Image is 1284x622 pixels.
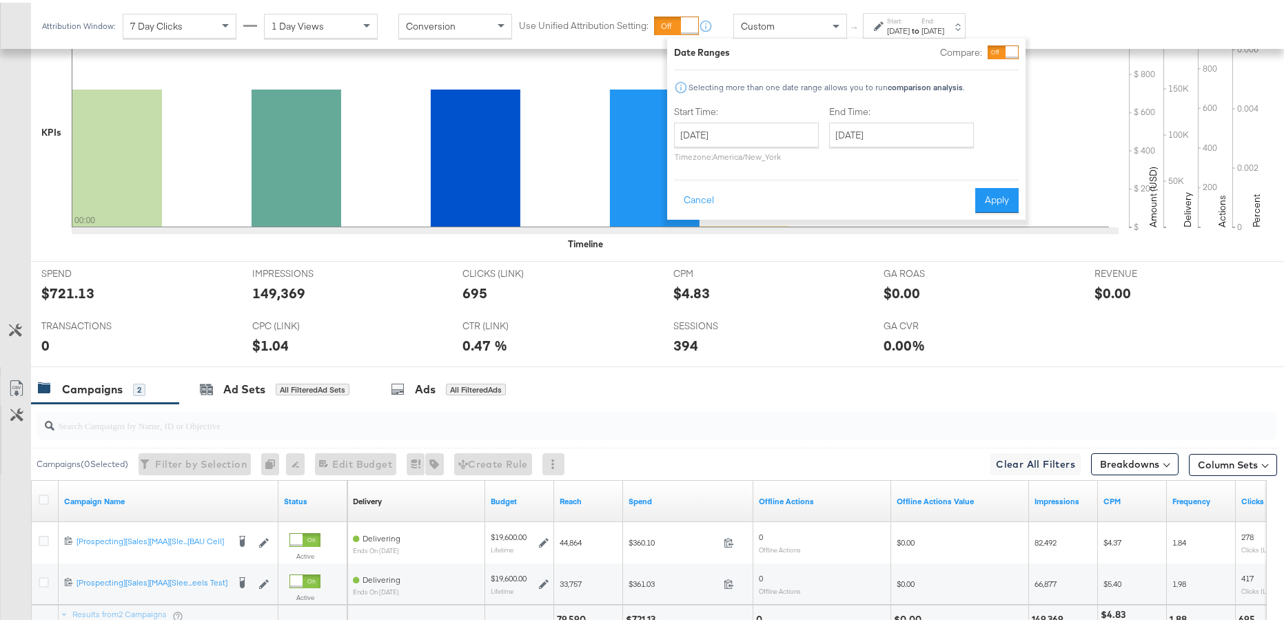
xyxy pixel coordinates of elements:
div: Selecting more than one date range allows you to run . [688,80,965,90]
sub: Offline Actions [759,543,801,551]
a: Your campaign name. [64,493,273,504]
sub: Clicks (Link) [1241,543,1276,551]
a: Shows the current state of your Ad Campaign. [284,493,342,504]
span: TRANSACTIONS [41,317,145,330]
text: Delivery [1181,189,1194,225]
div: 394 [673,333,698,353]
div: $1.04 [252,333,289,353]
div: Campaigns [62,379,123,395]
div: 2 [133,381,145,393]
button: Breakdowns [1091,450,1179,473]
label: Start: [887,14,910,23]
span: SPEND [41,265,145,278]
span: 0 [759,529,763,539]
span: $4.37 [1103,535,1121,545]
strong: comparison analysis [888,79,963,90]
span: Custom [741,17,775,30]
span: 1.84 [1172,535,1186,545]
div: $0.00 [1094,280,1131,300]
button: Apply [975,185,1019,210]
span: SESSIONS [673,317,777,330]
span: GA ROAS [884,265,987,278]
text: Amount (USD) [1147,164,1159,225]
a: [Prospecting][Sales][MAA][Slee...eels Test] [77,574,227,588]
span: $0.00 [897,535,915,545]
a: Offline Actions. [897,493,1023,504]
span: 0 [759,570,763,581]
span: $5.40 [1103,576,1121,586]
span: $0.00 [897,576,915,586]
div: Campaigns ( 0 Selected) [37,455,128,468]
sub: Lifetime [491,543,513,551]
strong: to [910,23,921,33]
span: REVENUE [1094,265,1198,278]
span: GA CVR [884,317,987,330]
div: 0 [41,333,50,353]
div: Timeline [568,235,603,248]
sub: Clicks (Link) [1241,584,1276,592]
div: 149,369 [252,280,305,300]
div: $19,600.00 [491,570,527,581]
a: Offline Actions. [759,493,886,504]
sub: Lifetime [491,584,513,592]
a: The total amount spent to date. [629,493,748,504]
label: Start Time: [674,103,819,116]
div: $4.83 [673,280,710,300]
div: KPIs [41,123,61,136]
div: 0.47 % [462,333,507,353]
div: Ads [415,379,436,395]
label: Active [289,549,320,558]
span: 7 Day Clicks [130,17,183,30]
div: Ad Sets [223,379,265,395]
text: Percent [1250,191,1263,225]
span: Delivering [363,530,400,541]
label: End: [921,14,944,23]
div: 0.00% [884,333,925,353]
a: The average number of times your ad was served to each person. [1172,493,1230,504]
a: The number of times your ad was served. On mobile apps an ad is counted as served the first time ... [1035,493,1092,504]
span: 278 [1241,529,1254,539]
span: 66,877 [1035,576,1057,586]
label: Compare: [940,43,982,56]
span: 1 Day Views [272,17,324,30]
div: Delivery [353,493,382,504]
span: Conversion [406,17,456,30]
div: $721.13 [41,280,94,300]
a: [Prospecting][Sales][MAA][Sle...[BAU Cell] [77,533,227,547]
a: The maximum amount you're willing to spend on your ads, on average each day or over the lifetime ... [491,493,549,504]
sub: Offline Actions [759,584,801,592]
span: ↑ [848,23,862,28]
span: 82,492 [1035,535,1057,545]
div: 0 [261,450,286,473]
a: Reflects the ability of your Ad Campaign to achieve delivery based on ad states, schedule and bud... [353,493,382,504]
span: 1.98 [1172,576,1186,586]
a: The average cost you've paid to have 1,000 impressions of your ad. [1103,493,1161,504]
div: [Prospecting][Sales][MAA][Sle...[BAU Cell] [77,533,227,544]
div: 695 [462,280,487,300]
div: Attribution Window: [41,19,116,28]
button: Clear All Filters [990,450,1081,473]
div: All Filtered Ad Sets [276,381,349,393]
div: [DATE] [887,23,910,34]
span: 417 [1241,570,1254,581]
sub: ends on [DATE] [353,585,400,593]
span: CPM [673,265,777,278]
span: 33,757 [560,576,582,586]
span: 44,864 [560,535,582,545]
input: Search Campaigns by Name, ID or Objective [54,404,1163,431]
div: [DATE] [921,23,944,34]
div: Date Ranges [674,43,730,56]
p: Timezone: America/New_York [674,149,819,159]
div: All Filtered Ads [446,381,506,393]
button: Column Sets [1189,451,1277,473]
label: Use Unified Attribution Setting: [519,17,649,30]
div: $0.00 [884,280,920,300]
text: Actions [1216,192,1228,225]
span: CLICKS (LINK) [462,265,566,278]
span: CTR (LINK) [462,317,566,330]
div: $19,600.00 [491,529,527,540]
label: End Time: [829,103,979,116]
div: [Prospecting][Sales][MAA][Slee...eels Test] [77,574,227,585]
span: $360.10 [629,535,718,545]
span: IMPRESSIONS [252,265,356,278]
